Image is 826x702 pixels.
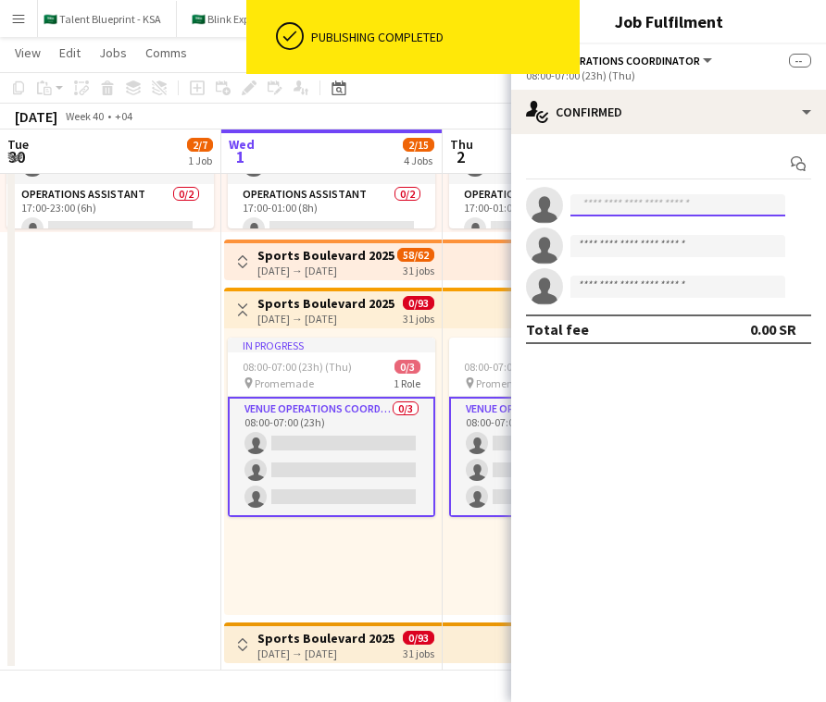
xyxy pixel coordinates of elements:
span: -- [789,54,811,68]
span: 2/7 [187,138,213,152]
span: Wed [229,136,255,153]
span: Comms [145,44,187,61]
button: 🇸🇦 Blink Experince - KSA [177,1,320,37]
span: 30 [5,146,29,167]
span: Promemade [476,376,535,390]
div: [DATE] → [DATE] [257,647,394,660]
div: 0.00 SR [750,320,796,339]
span: Promemade [255,376,314,390]
button: VENUE OPERATIONS COORDINATOR [526,54,715,68]
div: +04 [115,109,132,123]
app-card-role: Operations Assistant0/217:00-23:00 (6h) [6,184,214,274]
span: 0/93 [403,631,434,645]
div: [DATE] → [DATE] [257,312,394,326]
span: 2/15 [403,138,434,152]
div: 08:00-07:00 (23h) (Thu) [526,68,811,82]
span: 1 Role [394,376,420,390]
div: [DATE] → [DATE] [257,264,394,277]
h3: Sports Boulevard 2025 [257,247,394,264]
div: Confirmed [511,90,826,134]
div: 1 Job [188,154,212,167]
button: 🇸🇦 Talent Blueprint - KSA [29,1,177,37]
h3: Sports Boulevard 2025 [257,630,394,647]
div: 31 jobs [403,310,434,326]
app-job-card: In progress08:00-07:00 (23h) (Thu)0/3 Promemade1 RoleVENUE OPERATIONS COORDINATOR0/308:00-07:00 (... [228,338,435,517]
div: [DATE] [15,107,57,126]
app-job-card: 08:00-07:00 (23h) (Fri)0/3 Promemade1 RoleVENUE OPERATIONS COORDINATOR0/308:00-07:00 (23h) [449,338,657,517]
a: Edit [52,41,88,65]
a: View [7,41,48,65]
div: Publishing completed [311,29,572,45]
div: 4 Jobs [404,154,433,167]
app-card-role: Operations Assistant0/217:00-01:00 (8h) [228,184,435,274]
span: Jobs [99,44,127,61]
span: 0/93 [403,296,434,310]
span: VENUE OPERATIONS COORDINATOR [526,54,700,68]
span: 0/3 [394,360,420,374]
span: 1 [226,146,255,167]
div: Total fee [526,320,589,339]
span: Thu [450,136,473,153]
span: 08:00-07:00 (23h) (Thu) [243,360,352,374]
span: 2 [447,146,473,167]
span: Tue [7,136,29,153]
span: Edit [59,44,81,61]
span: 58/62 [397,248,434,262]
h3: Sports Boulevard 2025 [257,295,394,312]
span: Week 40 [61,109,107,123]
span: View [15,44,41,61]
span: 08:00-07:00 (23h) (Fri) [464,360,566,374]
app-card-role: Operations Assistant0/217:00-01:00 (8h) [449,184,657,274]
div: 31 jobs [403,262,434,277]
app-card-role: VENUE OPERATIONS COORDINATOR0/308:00-07:00 (23h) [228,397,435,517]
app-card-role: VENUE OPERATIONS COORDINATOR0/308:00-07:00 (23h) [449,397,657,517]
a: Jobs [92,41,134,65]
div: 31 jobs [403,645,434,660]
a: Comms [138,41,194,65]
div: In progress [228,338,435,352]
h3: Job Fulfilment [511,9,826,33]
